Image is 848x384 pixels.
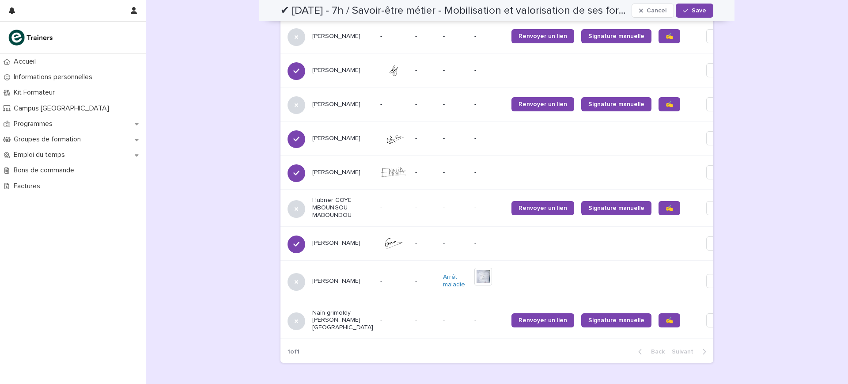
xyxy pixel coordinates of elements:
[443,274,467,289] a: Arrêt maladie
[380,316,408,324] p: -
[474,33,504,40] p: -
[280,156,746,190] tr: [PERSON_NAME]-- --Edit
[666,101,673,107] span: ✍️
[474,316,504,324] p: -
[7,29,56,46] img: K0CqGN7SDeD6s4JG8KQk
[474,67,504,74] p: -
[280,122,746,156] tr: [PERSON_NAME]-- --Edit
[380,278,408,285] p: -
[415,99,419,108] p: -
[632,4,674,18] button: Cancel
[706,165,732,179] button: Edit
[474,204,504,212] p: -
[280,87,746,122] tr: [PERSON_NAME]--- --Renvoyer un lienSignature manuelle✍️Edit
[10,88,62,97] p: Kit Formateur
[474,135,504,142] p: -
[10,104,116,113] p: Campus [GEOGRAPHIC_DATA]
[666,317,673,323] span: ✍️
[443,240,467,247] p: -
[415,65,419,74] p: -
[280,302,746,338] tr: Naïn grimoldy [PERSON_NAME][GEOGRAPHIC_DATA]--- --Renvoyer un lienSignature manuelle✍️Edit
[659,313,680,327] a: ✍️
[280,19,746,53] tr: [PERSON_NAME]--- --Renvoyer un lienSignature manuelle✍️Edit
[519,205,567,211] span: Renvoyer un lien
[380,33,408,40] p: -
[280,341,307,363] p: 1 of 1
[511,201,574,215] a: Renvoyer un lien
[10,135,88,144] p: Groupes de formation
[672,349,699,355] span: Next
[415,167,419,176] p: -
[312,240,373,247] p: [PERSON_NAME]
[280,260,746,302] tr: [PERSON_NAME]--- Arrêt maladie Edit
[581,97,651,111] a: Signature manuelle
[646,349,665,355] span: Back
[10,120,60,128] p: Programmes
[588,317,644,323] span: Signature manuelle
[474,240,504,247] p: -
[312,33,373,40] p: [PERSON_NAME]
[10,151,72,159] p: Emploi du temps
[511,29,574,43] a: Renvoyer un lien
[443,101,467,108] p: -
[312,67,373,74] p: [PERSON_NAME]
[280,53,746,87] tr: [PERSON_NAME]-- --Edit
[647,8,666,14] span: Cancel
[706,97,732,111] button: Edit
[10,73,99,81] p: Informations personnelles
[312,169,373,176] p: [PERSON_NAME]
[706,274,732,288] button: Edit
[380,132,408,145] img: FP3KfeqcipN15iyLvGMVJeo1_Hrjt3qVbQZ9hXNBbsI
[443,169,467,176] p: -
[581,29,651,43] a: Signature manuelle
[519,101,567,107] span: Renvoyer un lien
[474,169,504,176] p: -
[312,309,373,331] p: Naïn grimoldy [PERSON_NAME][GEOGRAPHIC_DATA]
[511,313,574,327] a: Renvoyer un lien
[10,57,43,66] p: Accueil
[415,315,419,324] p: -
[668,348,713,356] button: Next
[511,97,574,111] a: Renvoyer un lien
[312,197,373,219] p: Hubner GOYE MBOUNGOU MABOUNDOU
[676,4,713,18] button: Save
[706,313,732,327] button: Edit
[666,33,673,39] span: ✍️
[706,29,732,43] button: Edit
[519,33,567,39] span: Renvoyer un lien
[280,226,746,260] tr: [PERSON_NAME]-- --Edit
[380,64,408,77] img: mBWTstd1eJJq5z2v4Hxzb8qsc2HQIGsQS-f03lEAypY
[380,237,408,250] img: _Bvg9ONnKhkN8Jv25KmF8stTL7zqCYehgNVZA0CGK4E
[706,63,732,77] button: Edit
[312,101,373,108] p: [PERSON_NAME]
[280,4,628,17] h2: ✔ 20/08/2025 - 7h / Savoir-être métier - Mobilisation et valorisation de ses forces et talents
[443,135,467,142] p: -
[443,67,467,74] p: -
[415,31,419,40] p: -
[659,201,680,215] a: ✍️
[415,238,419,247] p: -
[692,8,706,14] span: Save
[588,205,644,211] span: Signature manuelle
[443,204,467,212] p: -
[581,201,651,215] a: Signature manuelle
[631,348,668,356] button: Back
[415,202,419,212] p: -
[519,317,567,323] span: Renvoyer un lien
[659,97,680,111] a: ✍️
[443,316,467,324] p: -
[666,205,673,211] span: ✍️
[380,204,408,212] p: -
[443,33,467,40] p: -
[10,182,47,190] p: Factures
[10,166,81,175] p: Bons de commande
[706,131,732,145] button: Edit
[380,167,408,179] img: tNJ4jrKCs63IJTBm6yhR6LiYPlFJOxxThvPSCJaBO30
[706,236,732,251] button: Edit
[415,133,419,142] p: -
[280,190,746,226] tr: Hubner GOYE MBOUNGOU MABOUNDOU--- --Renvoyer un lienSignature manuelle✍️Edit
[581,313,651,327] a: Signature manuelle
[588,101,644,107] span: Signature manuelle
[474,101,504,108] p: -
[415,276,419,285] p: -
